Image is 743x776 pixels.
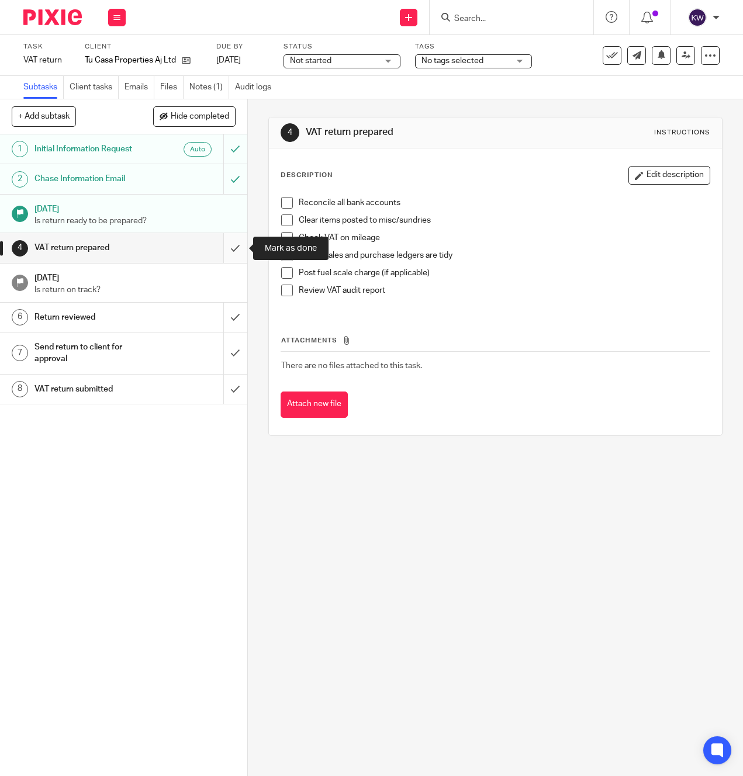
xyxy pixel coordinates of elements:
div: 4 [281,123,299,142]
span: No tags selected [421,57,483,65]
h1: VAT return prepared [306,126,520,138]
a: Notes (1) [189,76,229,99]
a: Subtasks [23,76,64,99]
label: Due by [216,42,269,51]
h1: Initial Information Request [34,140,153,158]
div: 4 [12,240,28,257]
span: [DATE] [216,56,241,64]
span: Not started [290,57,331,65]
div: VAT return [23,54,70,66]
div: 6 [12,309,28,325]
button: Attach new file [281,392,348,418]
span: There are no files attached to this task. [281,362,422,370]
label: Task [23,42,70,51]
p: Reconcile all bank accounts [299,197,710,209]
h1: VAT return prepared [34,239,153,257]
a: Audit logs [235,76,277,99]
button: Hide completed [153,106,236,126]
div: 2 [12,171,28,188]
h1: [DATE] [34,269,236,284]
div: 7 [12,345,28,361]
h1: Chase Information Email [34,170,153,188]
p: Description [281,171,333,180]
p: Review VAT audit report [299,285,710,296]
p: Check VAT on mileage [299,232,710,244]
span: Attachments [281,337,337,344]
img: svg%3E [688,8,707,27]
h1: VAT return submitted [34,380,153,398]
span: Hide completed [171,112,229,122]
div: Auto [184,142,212,157]
label: Tags [415,42,532,51]
p: Is return on track? [34,284,236,296]
p: Post fuel scale charge (if applicable) [299,267,710,279]
h1: [DATE] [34,200,236,215]
a: Files [160,76,184,99]
div: 1 [12,141,28,157]
a: Emails [125,76,154,99]
div: Instructions [654,128,710,137]
div: 8 [12,381,28,397]
p: Is return ready to be prepared? [34,215,236,227]
p: Check sales and purchase ledgers are tidy [299,250,710,261]
h1: Send return to client for approval [34,338,153,368]
input: Search [453,14,558,25]
button: Edit description [628,166,710,185]
img: Pixie [23,9,82,25]
button: + Add subtask [12,106,76,126]
p: Clear items posted to misc/sundries [299,214,710,226]
a: Client tasks [70,76,119,99]
p: Tu Casa Properties Aj Ltd [85,54,176,66]
label: Client [85,42,202,51]
h1: Return reviewed [34,309,153,326]
label: Status [284,42,400,51]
